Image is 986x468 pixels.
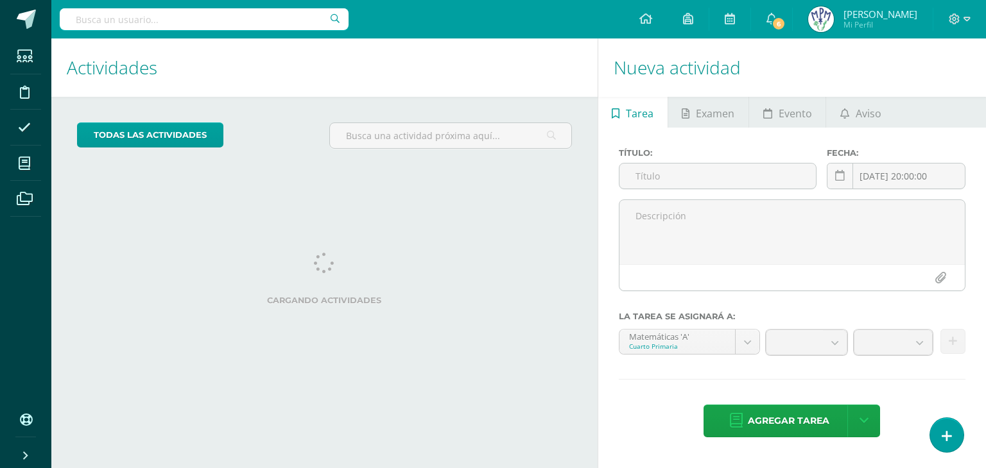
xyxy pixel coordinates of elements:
a: Matemáticas 'A'Cuarto Primaria [619,330,759,354]
input: Busca una actividad próxima aquí... [330,123,571,148]
span: [PERSON_NAME] [843,8,917,21]
span: Aviso [856,98,881,129]
label: Título: [619,148,817,158]
h1: Actividades [67,38,582,97]
label: La tarea se asignará a: [619,312,965,321]
a: todas las Actividades [77,122,223,147]
label: Cargando actividades [77,296,572,305]
img: 25015d6c49a5a6564cc7757376dc025e.png [808,6,834,32]
span: Mi Perfil [843,19,917,30]
a: Aviso [826,97,895,128]
input: Fecha de entrega [827,163,965,188]
span: Evento [779,98,812,129]
div: Matemáticas 'A' [629,330,725,342]
span: 6 [772,17,786,31]
a: Evento [749,97,826,128]
div: Cuarto Primaria [629,342,725,351]
input: Busca un usuario... [60,8,349,30]
h1: Nueva actividad [614,38,971,97]
span: Agregar tarea [748,405,829,437]
a: Examen [668,97,748,128]
input: Título [619,163,817,188]
span: Tarea [626,98,653,129]
span: Examen [696,98,734,129]
label: Fecha: [827,148,965,158]
a: Tarea [598,97,668,128]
